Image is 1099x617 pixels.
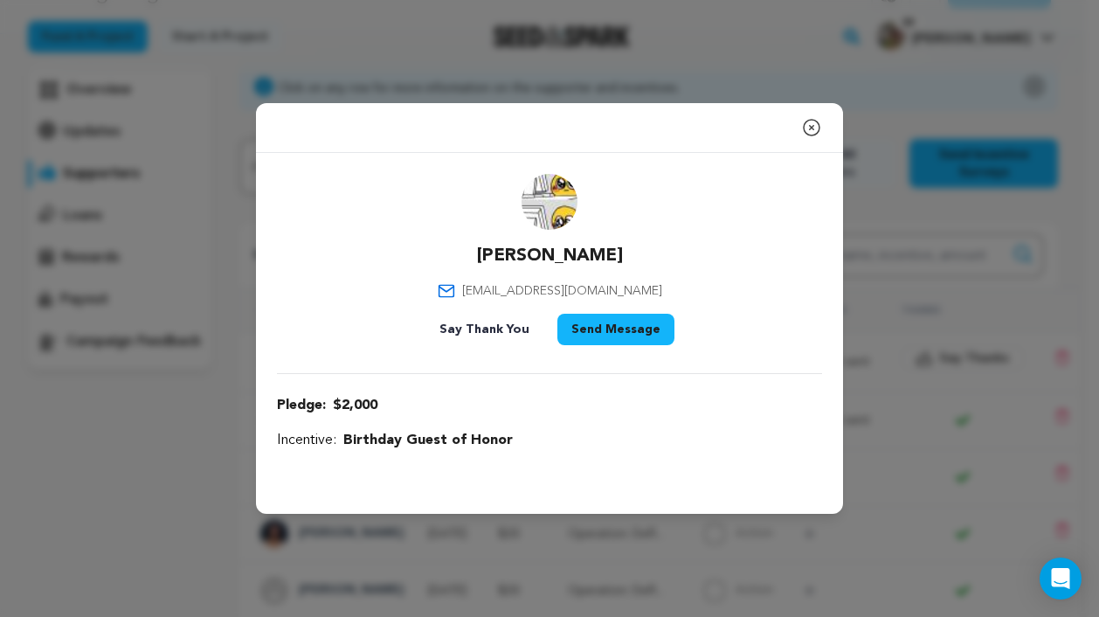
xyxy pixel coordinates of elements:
div: Open Intercom Messenger [1040,558,1082,600]
button: Say Thank You [425,314,543,345]
p: [PERSON_NAME] [477,244,623,268]
span: Birthday Guest of Honor [343,430,513,451]
button: Send Message [557,314,674,345]
span: Incentive: [277,430,336,451]
span: $2,000 [333,395,377,416]
span: [EMAIL_ADDRESS][DOMAIN_NAME] [462,282,662,300]
span: Pledge: [277,395,326,416]
img: 992e8e959d782539.jpg [522,174,577,230]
